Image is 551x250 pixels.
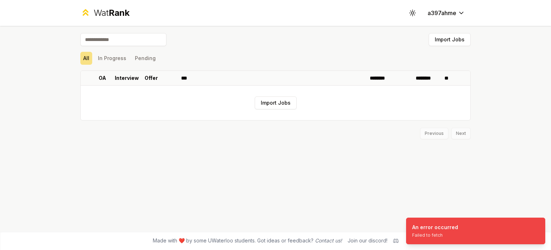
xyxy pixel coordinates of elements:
[429,33,471,46] button: Import Jobs
[255,96,297,109] button: Import Jobs
[80,7,129,19] a: WatRank
[153,237,342,244] span: Made with ❤️ by some UWaterloo students. Got ideas or feedback?
[80,52,92,65] button: All
[99,74,106,82] p: OA
[145,74,158,82] p: Offer
[348,237,387,244] div: Join our discord!
[422,6,471,19] button: a397ahme
[115,74,139,82] p: Interview
[428,9,456,17] span: a397ahme
[315,237,342,244] a: Contact us!
[132,52,159,65] button: Pending
[412,232,458,238] div: Failed to fetch
[412,224,458,231] div: An error occurred
[109,8,129,18] span: Rank
[94,7,129,19] div: Wat
[95,52,129,65] button: In Progress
